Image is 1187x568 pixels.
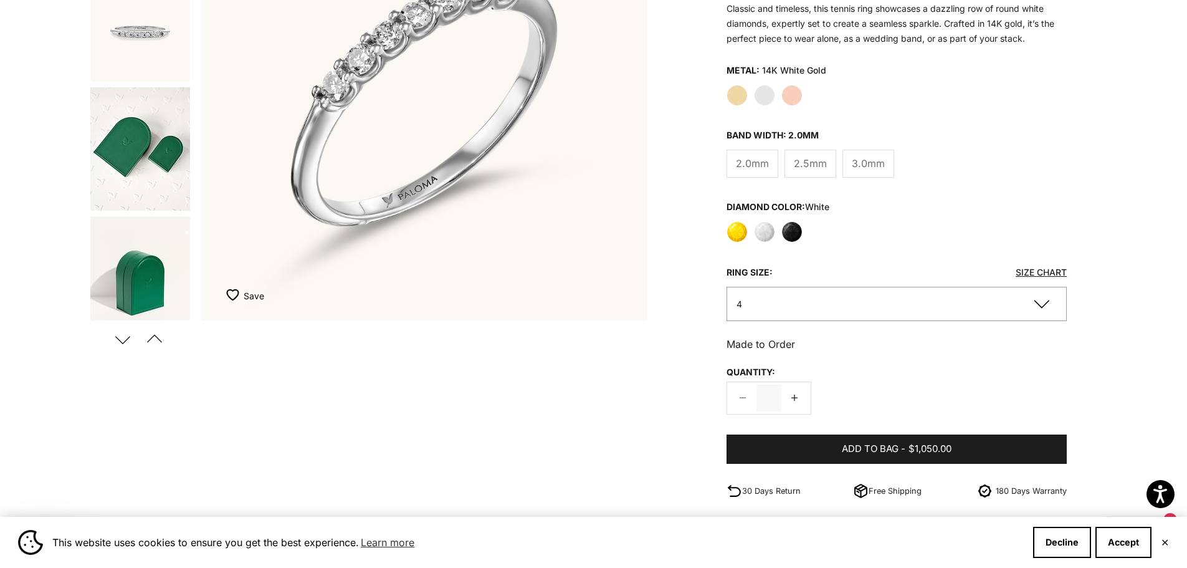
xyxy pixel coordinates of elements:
img: #YellowGold #WhiteGold #RoseGold [90,87,190,211]
legend: Quantity: [727,363,775,382]
span: PRODUCT DETAILS [727,514,862,536]
button: Close [1161,539,1169,546]
a: Size Chart [1016,267,1067,277]
variant-option-value: white [805,201,829,212]
legend: Ring size: [727,263,773,282]
p: 30 Days Return [742,484,801,498]
span: 2.5mm [794,155,827,171]
span: 3.0mm [852,155,885,171]
button: Go to item 8 [89,215,191,340]
button: Decline [1033,527,1091,558]
span: Add to bag [842,441,899,457]
p: Classic and timeless, this tennis ring showcases a dazzling row of round white diamonds, expertly... [727,1,1067,46]
button: Go to item 7 [89,86,191,212]
summary: PRODUCT DETAILS [727,502,1067,548]
p: 180 Days Warranty [996,484,1067,498]
span: This website uses cookies to ensure you get the best experience. [52,533,1023,552]
button: Add to bag-$1,050.00 [727,435,1067,465]
img: wishlist [226,289,244,301]
img: Cookie banner [18,530,43,555]
button: Add to Wishlist [226,283,264,308]
button: Accept [1095,527,1151,558]
p: Free Shipping [869,484,922,498]
span: 2.0mm [736,155,769,171]
variant-option-value: 14K White Gold [762,61,826,80]
img: #YellowGold #WhiteGold #RoseGold [90,216,190,339]
p: Made to Order [727,336,1067,352]
legend: Diamond Color: [727,198,829,216]
a: Learn more [359,533,416,552]
span: $1,050.00 [908,441,951,457]
button: 4 [727,287,1067,321]
legend: Band Width: 2.0mm [727,126,819,145]
legend: Metal: [727,61,760,80]
span: 4 [737,299,742,309]
input: Change quantity [756,385,781,412]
